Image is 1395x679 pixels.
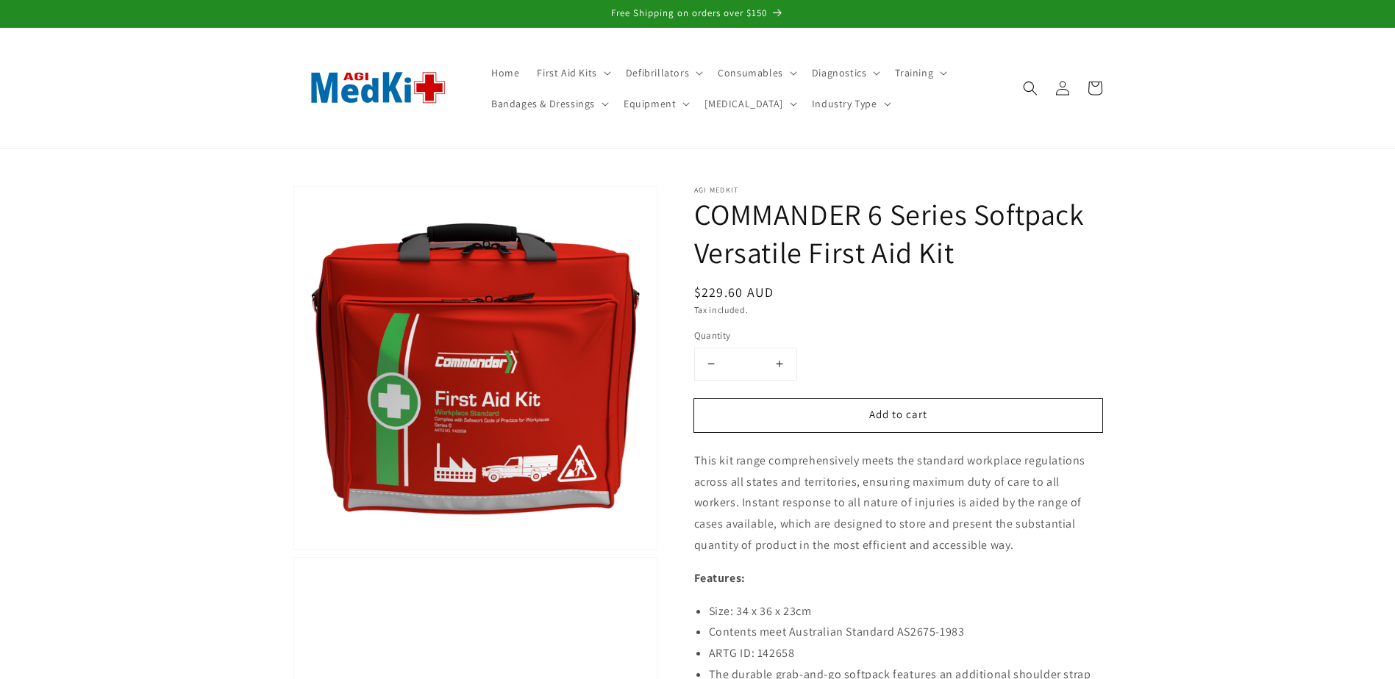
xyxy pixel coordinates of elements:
span: Industry Type [812,97,877,110]
summary: Consumables [709,57,803,88]
summary: Diagnostics [803,57,887,88]
span: Defibrillators [626,66,689,79]
summary: Defibrillators [617,57,709,88]
span: [MEDICAL_DATA] [704,97,782,110]
span: Training [895,66,933,79]
span: $229.60 AUD [694,284,774,301]
li: Contents meet Australian Standard AS2675-1983 [709,622,1102,643]
strong: Features: [694,570,746,586]
summary: Equipment [615,88,696,119]
span: Add to cart [869,408,927,421]
li: ARTG ID: 142658 [709,643,1102,664]
p: Free Shipping on orders over $150 [15,7,1380,20]
summary: Industry Type [803,88,897,119]
summary: First Aid Kits [528,57,616,88]
summary: [MEDICAL_DATA] [696,88,802,119]
summary: Bandages & Dressings [482,88,615,119]
span: First Aid Kits [537,66,596,79]
p: This kit range comprehensively meets the standard workplace regulations across all states and ter... [694,450,1102,556]
h1: COMMANDER 6 Series Softpack Versatile First Aid Kit [694,195,1102,271]
span: Bandages & Dressings [491,97,595,110]
img: AGI MedKit [293,48,463,128]
span: Diagnostics [812,66,867,79]
button: Add to cart [694,399,1102,432]
label: Quantity [694,328,966,343]
li: Size: 34 x 36 x 23cm [709,601,1102,622]
span: Consumables [718,66,783,79]
summary: Search [1014,72,1046,104]
span: Home [491,66,519,79]
p: AGI MedKit [694,186,1102,195]
summary: Training [886,57,953,88]
a: Home [482,57,528,88]
span: Equipment [624,97,676,110]
div: Tax included. [694,303,1102,317]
